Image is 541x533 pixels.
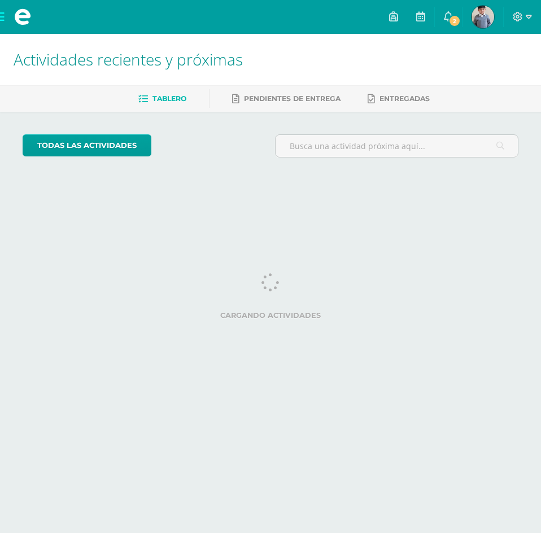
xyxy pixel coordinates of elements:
span: Pendientes de entrega [244,94,341,103]
span: 2 [448,15,461,27]
a: Tablero [138,90,186,108]
span: Entregadas [379,94,430,103]
a: Pendientes de entrega [232,90,341,108]
a: Entregadas [368,90,430,108]
span: Tablero [152,94,186,103]
label: Cargando actividades [23,311,518,320]
a: todas las Actividades [23,134,151,156]
img: 5beb38fec7668301f370e1681d348f64.png [472,6,494,28]
span: Actividades recientes y próximas [14,49,243,70]
input: Busca una actividad próxima aquí... [276,135,518,157]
